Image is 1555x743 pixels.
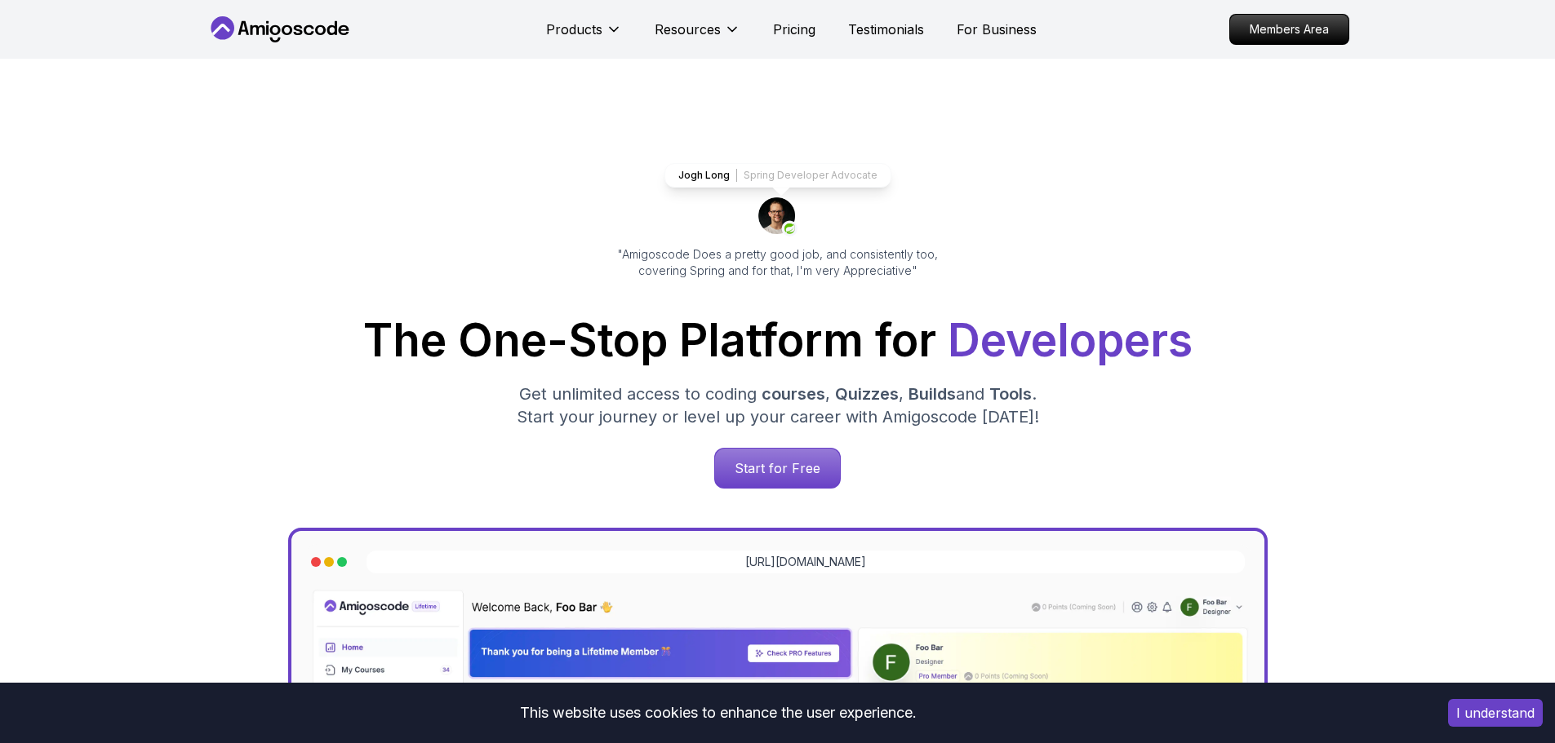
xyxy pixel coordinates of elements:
img: josh long [758,197,797,237]
div: This website uses cookies to enhance the user experience. [12,695,1424,731]
span: Builds [909,384,956,404]
span: Developers [948,313,1193,367]
iframe: chat widget [1486,678,1539,727]
a: For Business [957,20,1037,39]
p: Start for Free [715,449,840,488]
span: Quizzes [835,384,899,404]
iframe: chat widget [1245,330,1539,670]
span: courses [762,384,825,404]
p: Resources [655,20,721,39]
button: Resources [655,20,740,52]
span: Tools [989,384,1032,404]
p: Spring Developer Advocate [744,169,877,182]
p: "Amigoscode Does a pretty good job, and consistently too, covering Spring and for that, I'm very ... [595,246,961,279]
a: Testimonials [848,20,924,39]
button: Accept cookies [1448,699,1543,727]
p: Products [546,20,602,39]
a: Start for Free [714,448,841,489]
a: [URL][DOMAIN_NAME] [745,554,866,570]
p: Get unlimited access to coding , , and . Start your journey or level up your career with Amigosco... [504,383,1052,428]
p: Jogh Long [678,169,730,182]
h1: The One-Stop Platform for [220,318,1336,363]
button: Products [546,20,622,52]
a: Pricing [773,20,815,39]
a: Members Area [1229,14,1349,45]
p: Members Area [1230,15,1348,44]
